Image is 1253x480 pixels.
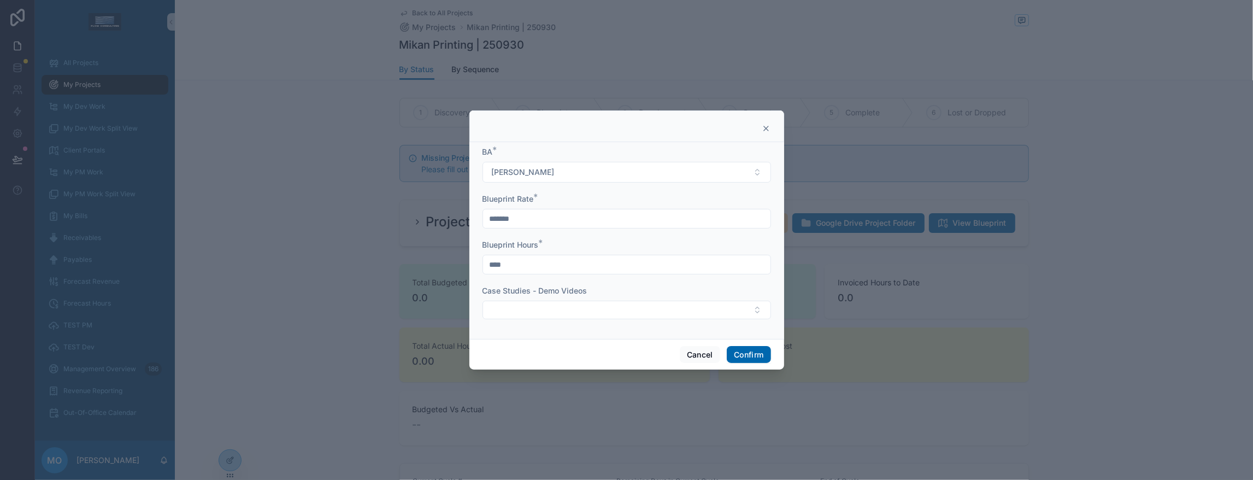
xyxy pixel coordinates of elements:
button: Select Button [483,162,771,183]
span: [PERSON_NAME] [492,167,555,178]
span: Blueprint Hours [483,240,539,249]
span: Blueprint Rate [483,194,534,203]
button: Confirm [727,346,770,364]
button: Select Button [483,301,771,319]
span: Case Studies - Demo Videos [483,286,587,295]
span: BA [483,147,493,156]
button: Cancel [680,346,720,364]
